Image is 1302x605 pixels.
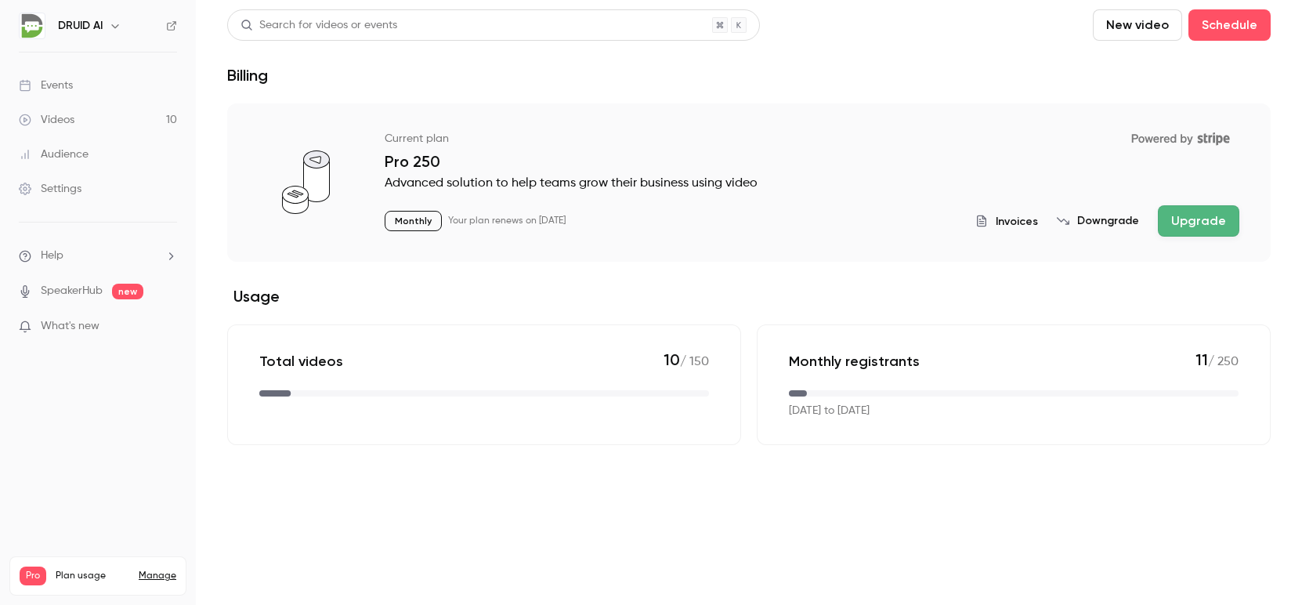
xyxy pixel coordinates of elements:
div: Events [19,78,73,93]
li: help-dropdown-opener [19,248,177,264]
p: Pro 250 [385,152,1239,171]
p: Your plan renews on [DATE] [448,215,566,227]
span: Plan usage [56,570,129,582]
h1: Billing [227,66,268,85]
div: Audience [19,147,89,162]
p: Current plan [385,131,449,147]
button: New video [1093,9,1182,41]
p: Monthly [385,211,442,231]
button: Downgrade [1057,213,1139,229]
span: new [112,284,143,299]
img: DRUID AI [20,13,45,38]
span: Help [41,248,63,264]
span: Pro [20,567,46,585]
div: Search for videos or events [241,17,397,34]
span: What's new [41,318,99,335]
a: Manage [139,570,176,582]
p: / 250 [1195,350,1239,371]
a: SpeakerHub [41,283,103,299]
div: Settings [19,181,81,197]
section: billing [227,103,1271,445]
p: Total videos [259,352,343,371]
div: Videos [19,112,74,128]
button: Invoices [975,213,1038,230]
p: [DATE] to [DATE] [789,403,870,419]
button: Schedule [1188,9,1271,41]
p: Monthly registrants [789,352,920,371]
span: Invoices [996,213,1038,230]
h2: Usage [227,287,1271,306]
p: / 150 [664,350,709,371]
h6: DRUID AI [58,18,103,34]
span: 10 [664,350,680,369]
iframe: Noticeable Trigger [158,320,177,334]
span: 11 [1195,350,1208,369]
p: Advanced solution to help teams grow their business using video [385,174,1239,193]
button: Upgrade [1158,205,1239,237]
